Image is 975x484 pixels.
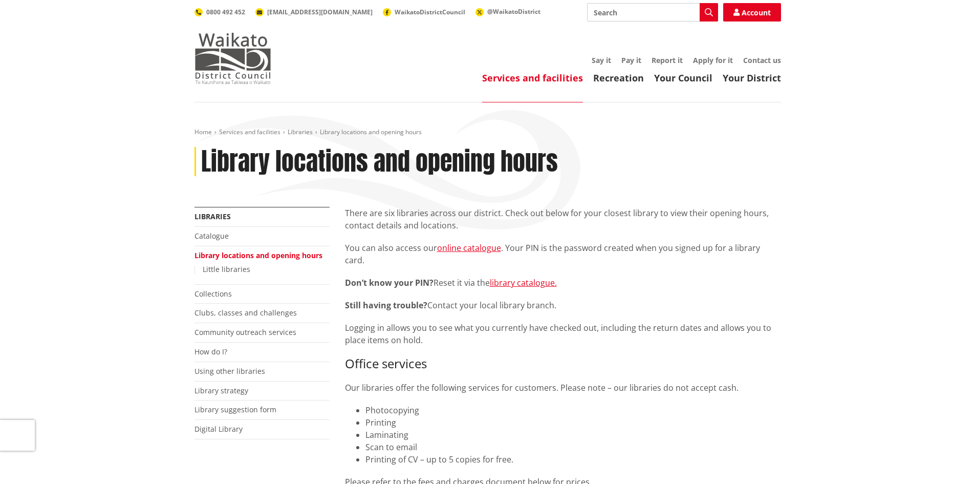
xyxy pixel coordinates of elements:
[743,55,781,65] a: Contact us
[194,405,276,414] a: Library suggestion form
[194,128,781,137] nav: breadcrumb
[345,277,434,288] strong: Don’t know your PIN?
[194,327,296,337] a: Community outreach services
[194,347,227,356] a: How do I?
[365,404,781,416] li: Photocopying
[201,147,558,177] h1: Library locations and opening hours
[395,8,465,16] span: WaikatoDistrictCouncil
[475,7,540,16] a: @WaikatoDistrict
[194,212,231,221] a: Libraries
[693,55,733,65] a: Apply for it
[255,8,373,16] a: [EMAIL_ADDRESS][DOMAIN_NAME]
[194,308,297,318] a: Clubs, classes and challenges
[194,250,322,260] a: Library locations and opening hours
[383,8,465,16] a: WaikatoDistrictCouncil
[587,3,718,22] input: Search input
[365,441,781,453] li: Scan to email
[723,3,781,22] a: Account
[345,300,427,311] strong: Still having trouble?
[365,429,781,441] li: Laminating
[928,441,965,478] iframe: Messenger Launcher
[592,55,611,65] a: Say it
[194,128,212,136] a: Home
[345,322,781,346] p: Logging in allows you to see what you currently have checked out, including the return dates and ...
[487,7,540,16] span: @WaikatoDistrict
[723,72,781,84] a: Your District
[206,8,245,16] span: 0800 492 452
[652,55,683,65] a: Report it
[267,8,373,16] span: [EMAIL_ADDRESS][DOMAIN_NAME]
[490,277,557,288] a: library catalogue.
[345,356,781,371] h3: Office services
[345,207,781,232] p: There are six libraries across our district. Check out below for your closest library to view the...
[365,416,781,429] li: Printing
[203,264,250,274] a: Little libraries
[593,72,644,84] a: Recreation
[621,55,641,65] a: Pay it
[365,453,781,466] li: Printing of CV – up to 5 copies for free.
[194,366,265,376] a: Using other libraries
[194,289,232,299] a: Collections
[345,242,781,266] p: You can also access our . Your PIN is the password created when you signed up for a library card.
[654,72,712,84] a: Your Council
[320,128,422,136] span: Library locations and opening hours
[194,33,271,84] img: Waikato District Council - Te Kaunihera aa Takiwaa o Waikato
[437,242,501,254] a: online catalogue
[288,128,313,136] a: Libraries
[482,72,583,84] a: Services and facilities
[219,128,280,136] a: Services and facilities
[194,231,229,241] a: Catalogue
[345,299,781,311] p: Contact your local library branch.
[345,382,781,394] p: Our libraries offer the following services for customers. Please note – our libraries do not acce...
[194,386,248,395] a: Library strategy
[345,277,781,289] p: Reset it via the
[194,424,243,434] a: Digital Library
[194,8,245,16] a: 0800 492 452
